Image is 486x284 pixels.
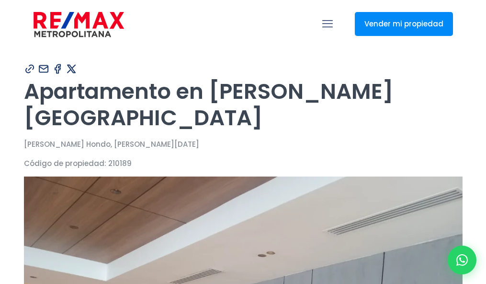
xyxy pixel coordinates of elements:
[319,16,336,32] a: mobile menu
[355,12,453,36] a: Vender mi propiedad
[24,78,463,131] h1: Apartamento en [PERSON_NAME][GEOGRAPHIC_DATA]
[34,10,124,39] img: remax-metropolitana-logo
[38,63,50,75] img: Compartir
[24,138,463,150] p: [PERSON_NAME] Hondo, [PERSON_NAME][DATE]
[108,158,132,168] span: 210189
[24,63,36,75] img: Compartir
[52,63,64,75] img: Compartir
[24,158,106,168] span: Código de propiedad:
[66,63,78,75] img: Compartir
